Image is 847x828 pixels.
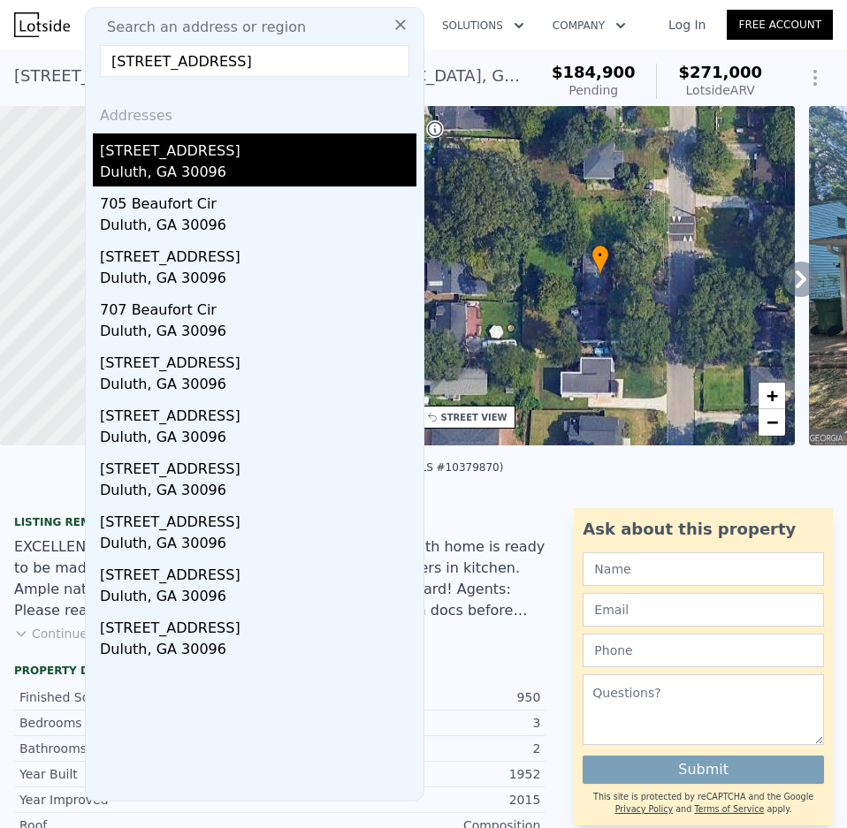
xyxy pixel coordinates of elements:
div: Bedrooms [19,714,280,732]
a: Zoom out [759,409,785,436]
div: [STREET_ADDRESS][PERSON_NAME] , [GEOGRAPHIC_DATA] , GA 30310 [14,64,523,88]
div: Duluth, GA 30096 [100,268,416,292]
div: [STREET_ADDRESS] [100,452,416,480]
div: Bathrooms [19,740,280,757]
span: Search an address or region [93,17,306,38]
div: EXCELLENT OPPORTUNITY! This charming 3 bedroom 2 bath home is ready to be made into your dream ho... [14,536,546,621]
input: Phone [583,634,824,667]
div: Duluth, GA 30096 [100,162,416,186]
div: Duluth, GA 30096 [100,215,416,239]
div: Lotside ARV [678,81,762,99]
span: + [767,384,778,406]
span: $184,900 [552,63,636,81]
div: 707 Beaufort Cir [100,292,416,321]
div: Duluth, GA 30096 [100,586,416,611]
div: STREET VIEW [441,411,507,424]
a: Terms of Service [694,804,764,814]
div: Duluth, GA 30096 [100,427,416,452]
input: Email [583,593,824,627]
span: $271,000 [678,63,762,81]
div: Duluth, GA 30096 [100,374,416,399]
div: Year Improved [19,791,280,809]
span: − [767,411,778,433]
div: Duluth, GA 30096 [100,533,416,558]
div: Duluth, GA 30096 [100,321,416,346]
button: Show Options [797,60,833,95]
div: Ask about this property [583,517,824,542]
button: Submit [583,756,824,784]
div: [STREET_ADDRESS] [100,133,416,162]
div: Pending [552,81,636,99]
input: Name [583,552,824,586]
a: Zoom in [759,383,785,409]
div: [STREET_ADDRESS] [100,399,416,427]
a: Free Account [727,10,833,40]
button: Continue reading [14,625,139,642]
div: • [591,245,609,276]
img: Lotside [14,12,70,37]
div: [STREET_ADDRESS] [100,505,416,533]
div: [STREET_ADDRESS] [100,346,416,374]
div: Addresses [93,91,416,133]
div: Property details [14,664,546,678]
div: Finished Sqft [19,688,280,706]
div: Year Built [19,765,280,783]
div: This site is protected by reCAPTCHA and the Google and apply. [583,791,824,817]
span: • [591,247,609,263]
div: [STREET_ADDRESS] [100,611,416,639]
div: 705 Beaufort Cir [100,186,416,215]
input: Enter an address, city, region, neighborhood or zip code [100,45,409,77]
button: Solutions [428,10,538,42]
div: [STREET_ADDRESS] [100,558,416,586]
button: Company [538,10,640,42]
a: Log In [647,16,727,34]
a: Privacy Policy [615,804,673,814]
div: [STREET_ADDRESS] [100,239,416,268]
div: Listing Remarks (Historical) [14,515,546,529]
div: Duluth, GA 30096 [100,639,416,664]
div: Duluth, GA 30096 [100,480,416,505]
